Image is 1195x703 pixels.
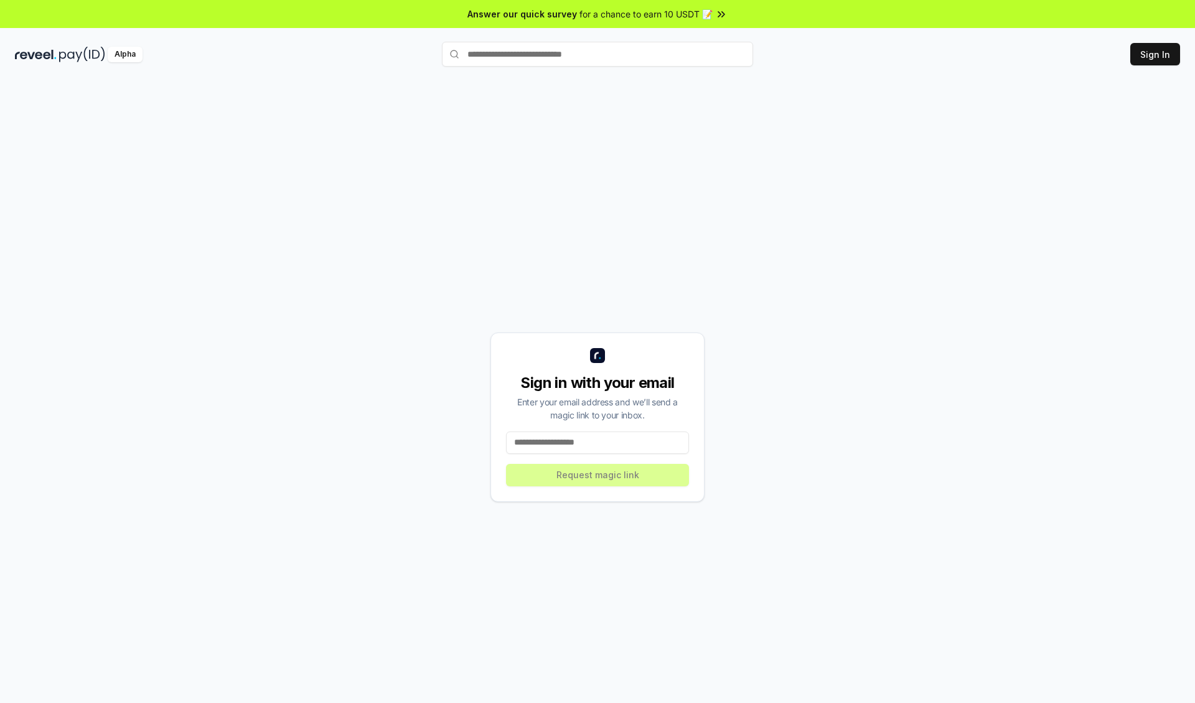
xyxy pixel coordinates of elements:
span: Answer our quick survey [467,7,577,21]
img: pay_id [59,47,105,62]
div: Enter your email address and we’ll send a magic link to your inbox. [506,395,689,422]
div: Sign in with your email [506,373,689,393]
img: logo_small [590,348,605,363]
button: Sign In [1130,43,1180,65]
span: for a chance to earn 10 USDT 📝 [579,7,713,21]
img: reveel_dark [15,47,57,62]
div: Alpha [108,47,143,62]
